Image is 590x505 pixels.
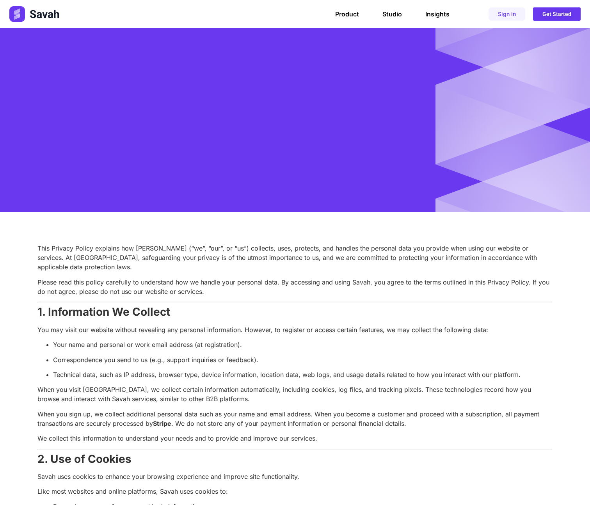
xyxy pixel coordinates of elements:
[37,452,132,466] strong: 2. Use of Cookies
[37,244,553,272] p: This Privacy Policy explains how [PERSON_NAME] (“we”, “our”, or “us”) collects, uses, protects, a...
[489,7,525,21] a: Sign in
[53,370,553,379] p: Technical data, such as IP address, browser type, device information, location data, web logs, an...
[53,355,553,365] p: Correspondence you send to us (e.g., support inquiries or feedback).
[335,10,359,18] a: Product
[335,10,450,18] nav: Menu
[542,11,571,17] span: Get Started
[37,434,553,443] p: We collect this information to understand your needs and to provide and improve our services.
[37,472,553,481] p: Savah uses cookies to enhance your browsing experience and improve site functionality.
[37,487,553,496] p: Like most websites and online platforms, Savah uses cookies to:
[382,10,402,18] a: Studio
[37,277,553,296] p: Please read this policy carefully to understand how we handle your personal data. By accessing an...
[533,7,581,21] a: Get Started
[498,11,516,17] span: Sign in
[153,420,171,427] strong: Stripe
[37,305,170,318] strong: 1. Information We Collect
[53,340,553,349] p: Your name and personal or work email address (at registration).
[425,10,450,18] a: Insights
[37,385,553,404] p: When you visit [GEOGRAPHIC_DATA], we collect certain information automatically, including cookies...
[37,409,553,428] p: When you sign up, we collect additional personal data such as your name and email address. When y...
[37,325,553,334] p: You may visit our website without revealing any personal information. However, to register or acc...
